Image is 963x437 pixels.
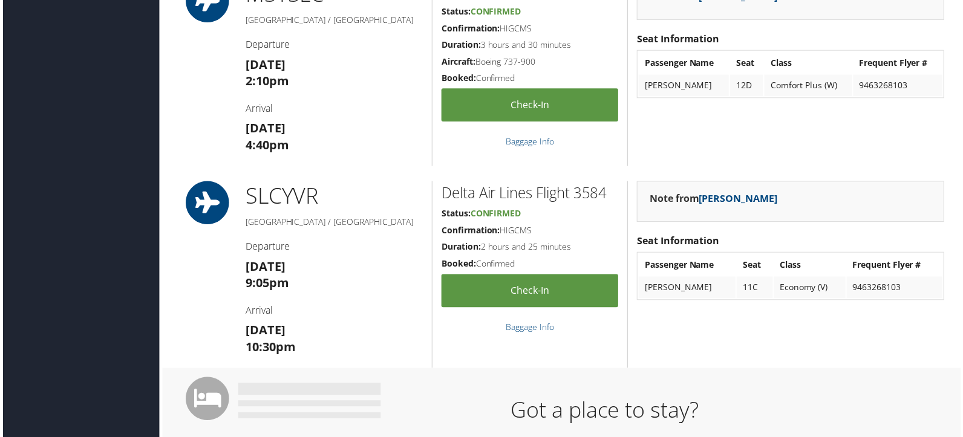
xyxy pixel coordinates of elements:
[849,278,945,300] td: 9463268103
[441,22,500,34] strong: Confirmation:
[244,241,422,254] h4: Departure
[244,120,284,137] strong: [DATE]
[244,276,287,293] strong: 9:05pm
[775,278,847,300] td: Economy (V)
[441,39,480,50] strong: Duration:
[441,56,475,67] strong: Aircraft:
[766,75,854,97] td: Comfort Plus (W)
[855,75,945,97] td: 9463268103
[441,56,619,68] h5: Boeing 737-900
[470,209,521,220] span: Confirmed
[441,259,475,270] strong: Booked:
[441,39,619,51] h5: 3 hours and 30 minutes
[731,52,765,74] th: Seat
[638,32,720,45] strong: Seat Information
[441,73,619,85] h5: Confirmed
[849,255,945,277] th: Frequent Flyer #
[639,255,737,277] th: Passenger Name
[738,255,774,277] th: Seat
[244,56,284,73] strong: [DATE]
[244,323,284,340] strong: [DATE]
[650,193,779,206] strong: Note from
[441,73,475,84] strong: Booked:
[244,137,287,154] strong: 4:40pm
[700,193,779,206] a: [PERSON_NAME]
[855,52,945,74] th: Frequent Flyer #
[441,225,619,238] h5: HIGCMS
[506,323,554,334] a: Baggage Info
[470,5,521,17] span: Confirmed
[441,225,500,237] strong: Confirmation:
[244,14,422,26] h5: [GEOGRAPHIC_DATA] / [GEOGRAPHIC_DATA]
[244,217,422,229] h5: [GEOGRAPHIC_DATA] / [GEOGRAPHIC_DATA]
[775,255,847,277] th: Class
[441,242,480,253] strong: Duration:
[738,278,774,300] td: 11C
[639,75,730,97] td: [PERSON_NAME]
[506,136,554,147] a: Baggage Info
[441,259,619,271] h5: Confirmed
[441,89,619,122] a: Check-in
[441,184,619,204] h2: Delta Air Lines Flight 3584
[639,52,730,74] th: Passenger Name
[441,276,619,309] a: Check-in
[766,52,854,74] th: Class
[244,305,422,319] h4: Arrival
[244,37,422,51] h4: Departure
[244,102,422,115] h4: Arrival
[244,259,284,276] strong: [DATE]
[244,340,294,357] strong: 10:30pm
[441,22,619,34] h5: HIGCMS
[244,182,422,212] h1: SLC YVR
[441,209,470,220] strong: Status:
[639,278,737,300] td: [PERSON_NAME]
[441,242,619,254] h5: 2 hours and 25 minutes
[638,235,720,248] strong: Seat Information
[731,75,765,97] td: 12D
[244,73,287,89] strong: 2:10pm
[441,5,470,17] strong: Status:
